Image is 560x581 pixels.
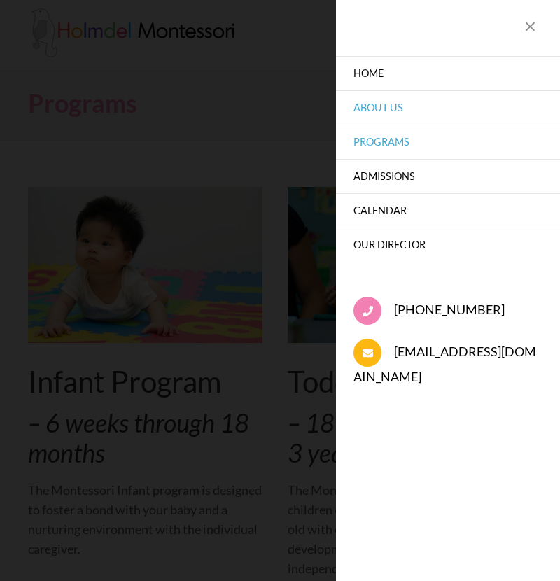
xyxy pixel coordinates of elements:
[336,56,560,90] a: Home
[336,90,560,125] a: About Us
[336,125,560,159] a: Programs
[336,193,560,227] a: Calendar
[353,344,536,384] a: [EMAIL_ADDRESS][DOMAIN_NAME]
[336,227,560,262] a: Our Director
[336,159,560,193] a: Admissions
[394,302,505,317] a: [PHONE_NUMBER]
